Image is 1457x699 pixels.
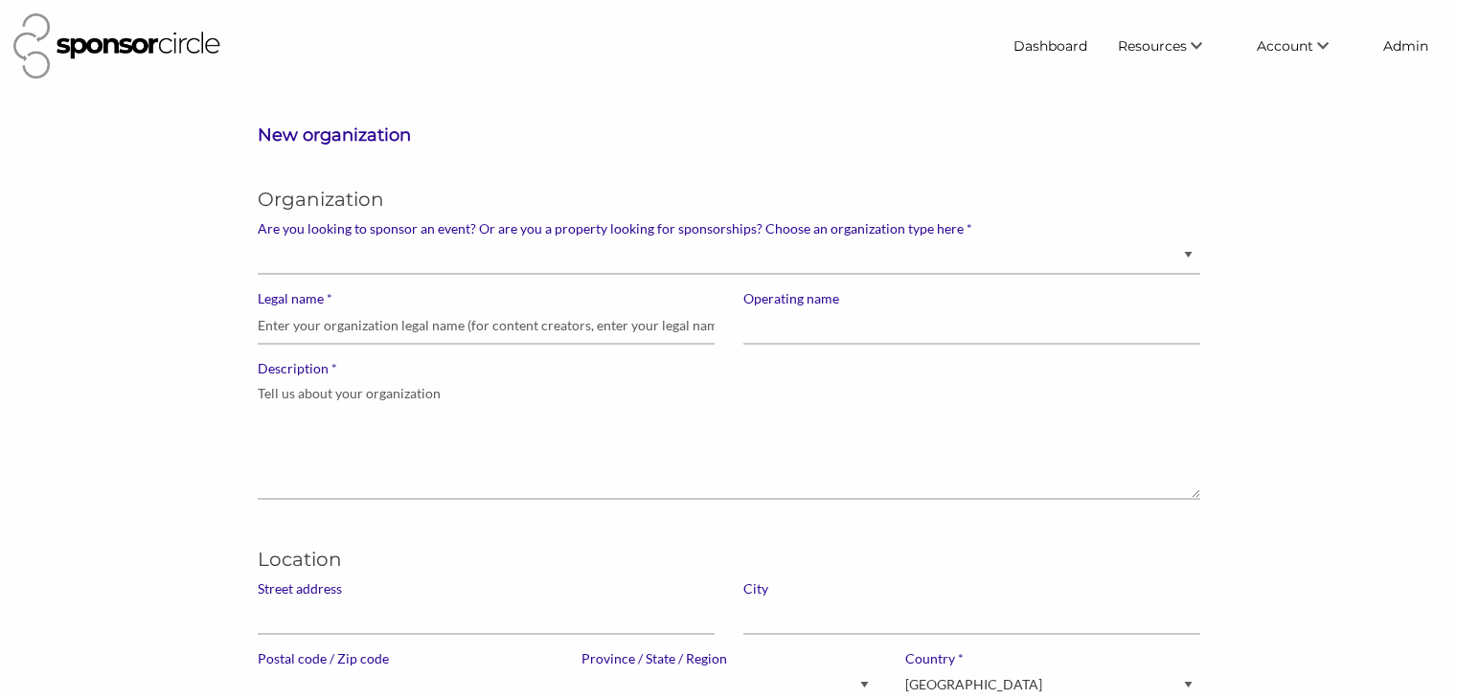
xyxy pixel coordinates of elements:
[1241,29,1368,63] li: Account
[258,650,553,667] label: Postal code / Zip code
[258,546,1200,573] h5: Location
[13,13,220,79] img: Sponsor Circle Logo
[258,220,1200,237] label: Are you looking to sponsor an event? Or are you a property looking for sponsorships? Choose an or...
[258,124,1200,147] h3: New organization
[1368,29,1444,63] a: Admin
[905,650,1200,667] label: Country
[258,360,1200,377] label: Description
[258,290,715,307] label: Legal name
[1118,37,1187,55] span: Resources
[258,580,715,598] label: Street address
[258,307,715,345] input: Enter your organization legal name (for content creators, enter your legal name)
[743,290,1200,307] label: Operating name
[581,650,876,667] label: Province / State / Region
[1257,37,1313,55] span: Account
[743,580,1200,598] label: City
[258,186,1200,213] h5: Organization
[998,29,1103,63] a: Dashboard
[1103,29,1241,63] li: Resources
